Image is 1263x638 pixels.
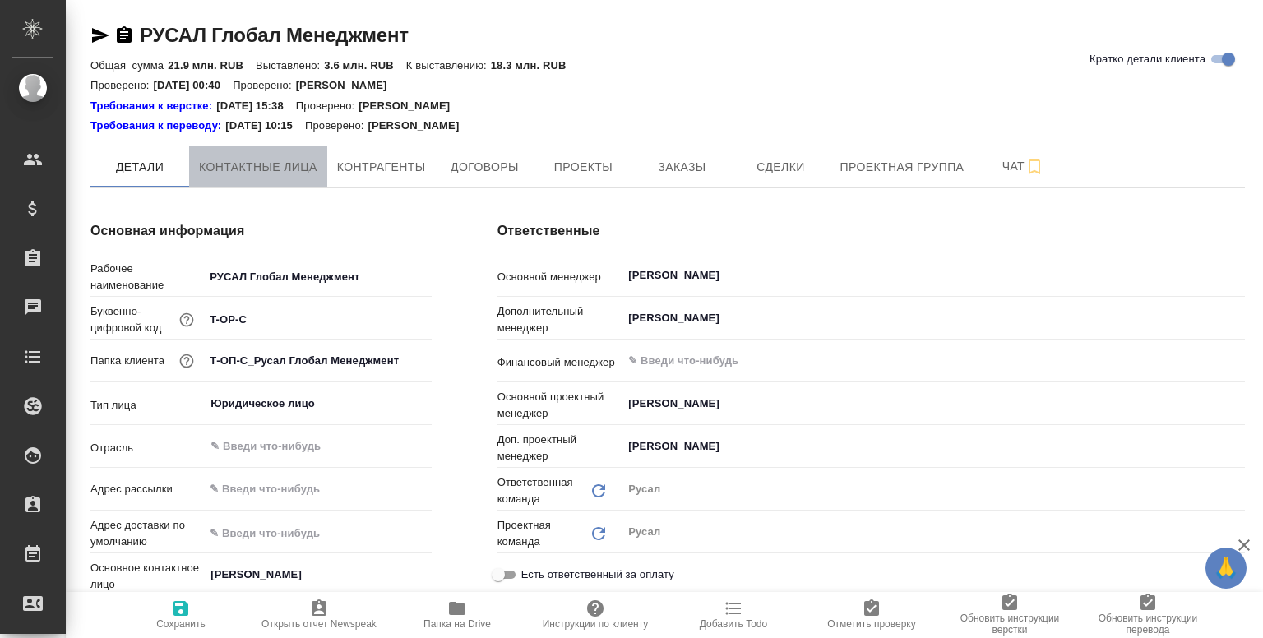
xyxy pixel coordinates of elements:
[497,269,622,285] p: Основной менеджер
[1090,51,1205,67] span: Кратко детали клиента
[423,445,426,448] button: Open
[1205,548,1247,589] button: 🙏
[154,79,234,91] p: [DATE] 00:40
[423,402,426,405] button: Open
[233,79,296,91] p: Проверено:
[90,25,110,45] button: Скопировать ссылку для ЯМессенджера
[359,98,462,114] p: [PERSON_NAME]
[90,98,216,114] a: Требования к верстке:
[497,354,622,371] p: Финансовый менеджер
[827,618,915,630] span: Отметить проверку
[305,118,368,134] p: Проверено:
[296,79,400,91] p: [PERSON_NAME]
[112,592,250,638] button: Сохранить
[261,618,377,630] span: Открыть отчет Newspeak
[423,618,491,630] span: Папка на Drive
[951,613,1069,636] span: Обновить инструкции верстки
[176,350,197,372] button: Название для папки на drive. Если его не заполнить, мы не сможем создать папку для клиента
[1212,551,1240,585] span: 🙏
[216,98,296,114] p: [DATE] 15:38
[90,560,204,593] p: Основное контактное лицо
[204,349,431,372] input: ✎ Введи что-нибудь
[497,432,622,465] p: Доп. проектный менеджер
[90,440,204,456] p: Отрасль
[642,157,721,178] span: Заказы
[368,118,471,134] p: [PERSON_NAME]
[250,592,388,638] button: Открыть отчет Newspeak
[204,521,431,545] input: ✎ Введи что-нибудь
[1236,359,1239,363] button: Open
[521,566,674,583] span: Есть ответственный за оплату
[526,592,664,638] button: Инструкции по клиенту
[497,517,590,550] p: Проектная команда
[627,351,1185,371] input: ✎ Введи что-нибудь
[664,592,803,638] button: Добавить Todo
[1236,317,1239,320] button: Open
[176,309,197,331] button: Нужен для формирования номера заказа/сделки
[90,397,204,414] p: Тип лица
[324,59,405,72] p: 3.6 млн. RUB
[1236,402,1239,405] button: Open
[256,59,324,72] p: Выставлено:
[204,307,431,331] input: ✎ Введи что-нибудь
[803,592,941,638] button: Отметить проверку
[90,517,204,550] p: Адрес доставки по умолчанию
[700,618,767,630] span: Добавить Todo
[423,573,426,576] button: Open
[840,157,964,178] span: Проектная группа
[156,618,206,630] span: Сохранить
[497,221,1245,241] h4: Ответственные
[296,98,359,114] p: Проверено:
[90,481,204,497] p: Адрес рассылки
[90,353,164,369] p: Папка клиента
[100,157,179,178] span: Детали
[337,157,426,178] span: Контрагенты
[204,477,431,501] input: ✎ Введи что-нибудь
[941,592,1079,638] button: Обновить инструкции верстки
[90,221,432,241] h4: Основная информация
[1236,445,1239,448] button: Open
[90,118,225,134] div: Нажми, чтобы открыть папку с инструкцией
[741,157,820,178] span: Сделки
[90,98,216,114] div: Нажми, чтобы открыть папку с инструкцией
[1089,613,1207,636] span: Обновить инструкции перевода
[406,59,491,72] p: К выставлению:
[90,59,168,72] p: Общая сумма
[543,618,649,630] span: Инструкции по клиенту
[90,79,154,91] p: Проверено:
[544,157,622,178] span: Проекты
[90,303,176,336] p: Буквенно-цифровой код
[204,265,431,289] input: ✎ Введи что-нибудь
[983,156,1062,177] span: Чат
[140,24,409,46] a: РУСАЛ Глобал Менеджмент
[90,118,225,134] a: Требования к переводу:
[225,118,305,134] p: [DATE] 10:15
[1079,592,1217,638] button: Обновить инструкции перевода
[114,25,134,45] button: Скопировать ссылку
[497,474,590,507] p: Ответственная команда
[388,592,526,638] button: Папка на Drive
[491,59,579,72] p: 18.3 млн. RUB
[445,157,524,178] span: Договоры
[1236,274,1239,277] button: Open
[90,261,204,294] p: Рабочее наименование
[209,437,371,456] input: ✎ Введи что-нибудь
[497,389,622,422] p: Основной проектный менеджер
[199,157,317,178] span: Контактные лица
[497,303,622,336] p: Дополнительный менеджер
[168,59,256,72] p: 21.9 млн. RUB
[1025,157,1044,177] svg: Подписаться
